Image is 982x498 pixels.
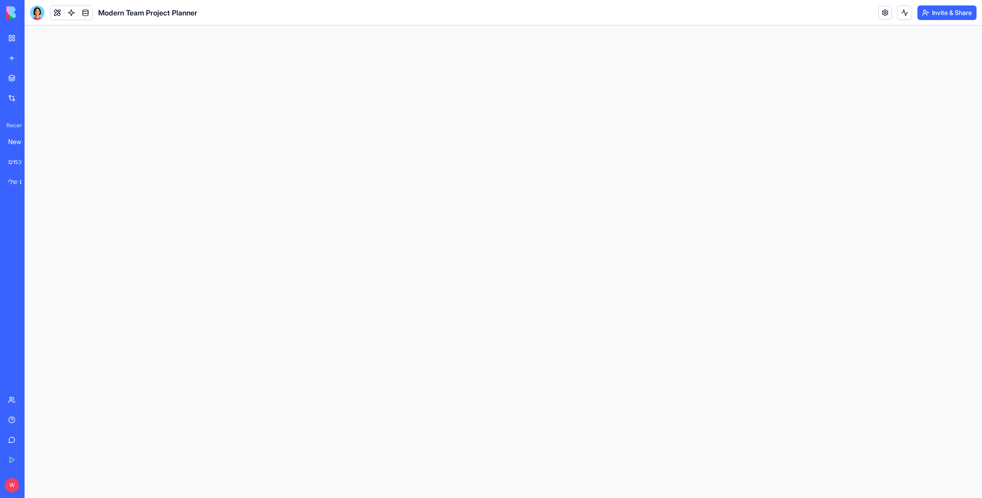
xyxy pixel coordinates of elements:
span: Modern Team Project Planner [98,7,197,18]
span: Recent [3,122,22,129]
img: logo [6,6,63,19]
a: New App [3,133,39,151]
a: מארגן הדברים שלי [3,173,39,191]
div: New App [8,137,34,146]
div: מנהל צוות אייג'נטים חכמים [8,157,34,166]
button: Invite & Share [917,5,977,20]
span: W [5,478,19,493]
a: מנהל צוות אייג'נטים חכמים [3,153,39,171]
div: מארגן הדברים שלי [8,177,34,186]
